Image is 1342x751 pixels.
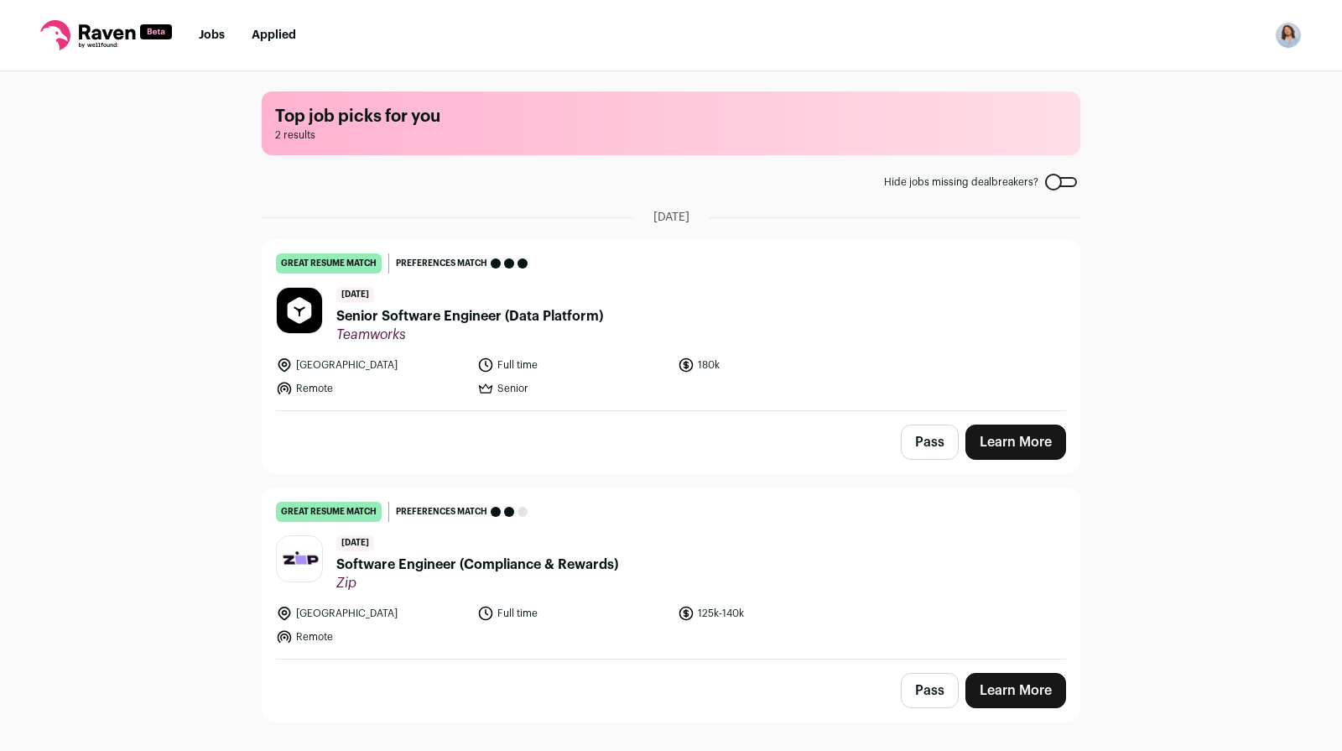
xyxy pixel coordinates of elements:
li: [GEOGRAPHIC_DATA] [276,357,467,373]
li: 180k [678,357,869,373]
span: Zip [336,575,618,592]
div: great resume match [276,502,382,522]
li: Remote [276,380,467,397]
span: Software Engineer (Compliance & Rewards) [336,555,618,575]
a: great resume match Preferences match [DATE] Software Engineer (Compliance & Rewards) Zip [GEOGRAP... [263,488,1079,659]
span: [DATE] [653,209,689,226]
span: Preferences match [396,503,487,520]
span: Preferences match [396,255,487,272]
button: Pass [901,425,959,460]
span: Teamworks [336,326,603,343]
div: great resume match [276,253,382,274]
li: [GEOGRAPHIC_DATA] [276,605,467,622]
img: 1b226ed857d0da5fd0da8569be296b3bcbf1aa6968292c59d4fdca847b6fb578.jpg [277,288,322,333]
img: 6882900-medium_jpg [1275,22,1302,49]
span: Hide jobs missing dealbreakers? [884,175,1038,189]
span: [DATE] [336,287,374,303]
a: great resume match Preferences match [DATE] Senior Software Engineer (Data Platform) Teamworks [G... [263,240,1079,410]
li: Remote [276,628,467,645]
h1: Top job picks for you [275,105,1067,128]
img: d0d91195b2df026e23cefa885e4b7345c4b23728a0a24d5a16e345423d2b8629.jpg [277,547,322,571]
a: Learn More [965,673,1066,708]
button: Open dropdown [1275,22,1302,49]
span: Senior Software Engineer (Data Platform) [336,306,603,326]
li: Full time [477,605,668,622]
span: [DATE] [336,535,374,551]
li: Senior [477,380,668,397]
a: Learn More [965,425,1066,460]
a: Jobs [199,29,225,41]
a: Applied [252,29,296,41]
button: Pass [901,673,959,708]
span: 2 results [275,128,1067,142]
li: Full time [477,357,668,373]
li: 125k-140k [678,605,869,622]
